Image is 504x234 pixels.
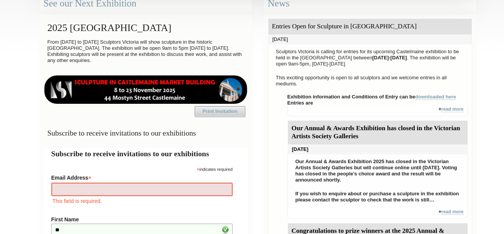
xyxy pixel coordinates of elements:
[292,157,464,185] p: Our Annual & Awards Exhibition 2025 has closed in the Victorian Artists Society Galleries but wil...
[287,94,456,100] strong: Exhibition information and Conditions of Entry can be
[44,126,248,141] h3: Subscribe to receive invitations to our exhibitions
[268,34,472,44] div: [DATE]
[51,172,233,182] label: Email Address
[441,106,463,112] a: read more
[292,189,464,205] p: If you wish to enquire about or purchase a sculpture in the exhibition please contact the sculpto...
[51,165,233,172] div: indicates required
[288,144,468,154] div: [DATE]
[415,94,456,100] a: downloaded here
[51,216,233,223] label: First Name
[195,106,245,117] a: Print Invitation
[372,55,407,61] strong: [DATE]-[DATE]
[287,106,468,116] div: +
[51,148,240,159] h2: Subscribe to receive invitations to our exhibitions
[272,73,468,89] p: This exciting opportunity is open to all sculptors and we welcome entries in all mediums.
[288,121,468,144] div: Our Annual & Awards Exhibition has closed in the Victorian Artists Society Galleries
[272,47,468,69] p: Sculptors Victoria is calling for entries for its upcoming Castelmaine exhibition to be held in t...
[51,197,233,205] div: This field is required.
[268,19,472,34] div: Entries Open for Sculpture in [GEOGRAPHIC_DATA]
[441,209,463,215] a: read more
[44,18,248,37] h2: 2025 [GEOGRAPHIC_DATA]
[44,75,248,104] img: castlemaine-ldrbd25v2.png
[287,209,468,219] div: +
[44,37,248,65] p: From [DATE] to [DATE] Sculptors Victoria will show sculpture in the historic [GEOGRAPHIC_DATA]. T...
